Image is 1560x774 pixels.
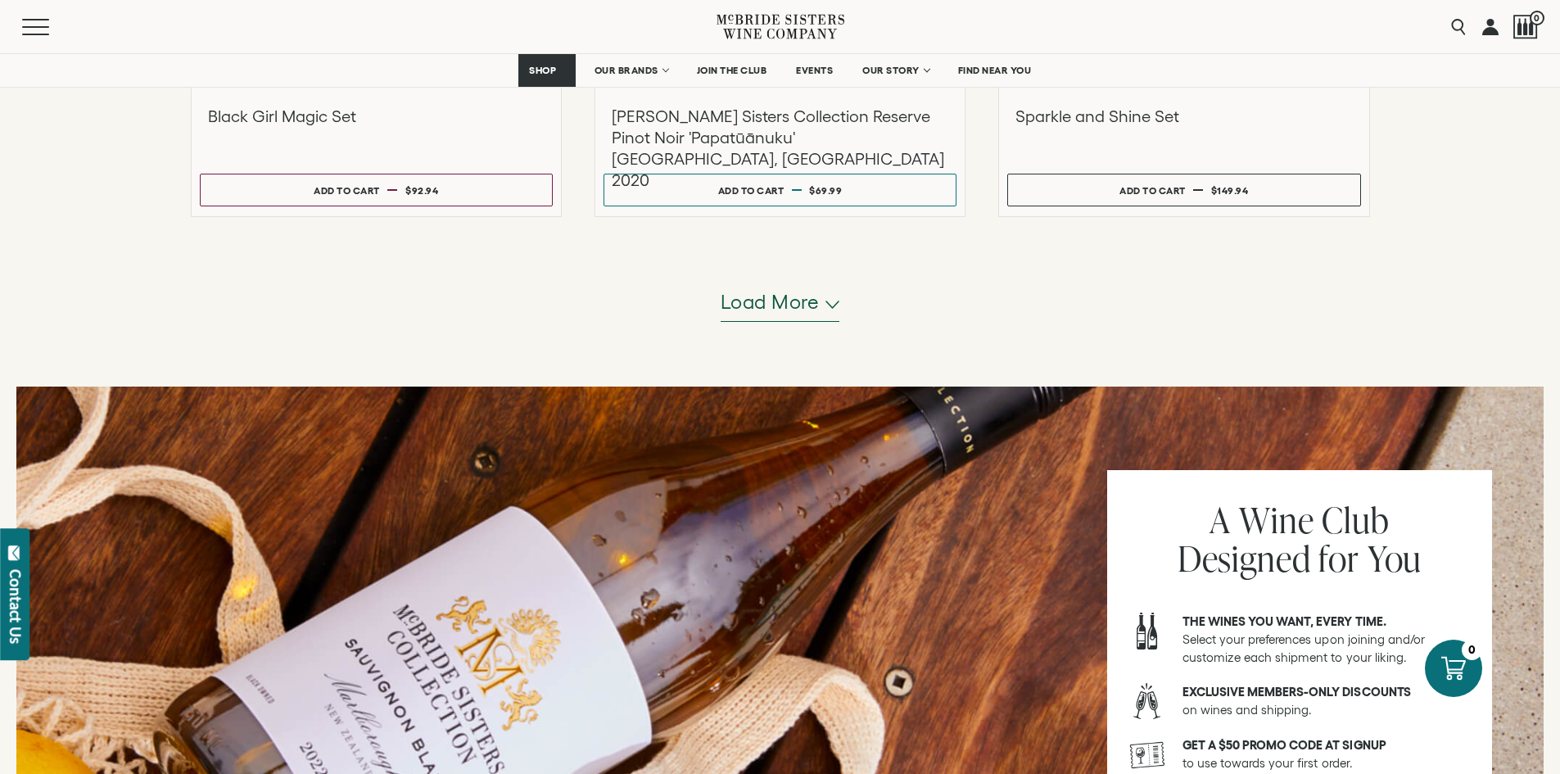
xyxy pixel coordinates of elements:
span: JOIN THE CLUB [697,65,767,76]
span: $92.94 [405,185,438,196]
button: Mobile Menu Trigger [22,19,81,35]
span: Club [1322,496,1389,544]
h3: Black Girl Magic Set [208,106,545,127]
span: A [1210,496,1231,544]
span: 0 [1530,11,1544,25]
span: Load more [721,288,820,316]
p: to use towards your first order. [1182,736,1470,772]
div: 0 [1462,640,1482,660]
span: for [1318,534,1359,582]
h3: [PERSON_NAME] Sisters Collection Reserve Pinot Noir 'Papatūānuku' [GEOGRAPHIC_DATA], [GEOGRAPHIC_... [612,106,948,191]
button: Add to cart $92.94 [200,174,553,206]
div: Add to cart [718,179,785,202]
button: Add to cart $69.99 [604,174,956,206]
strong: The wines you want, every time. [1182,614,1386,628]
a: EVENTS [785,54,843,87]
span: OUR STORY [862,65,920,76]
span: Designed [1178,534,1311,582]
span: EVENTS [796,65,833,76]
span: $69.99 [809,185,842,196]
div: Add to cart [1119,179,1186,202]
a: JOIN THE CLUB [686,54,778,87]
a: OUR BRANDS [584,54,678,87]
span: SHOP [529,65,557,76]
div: Add to cart [314,179,380,202]
a: OUR STORY [852,54,939,87]
a: FIND NEAR YOU [947,54,1042,87]
button: Load more [721,283,840,322]
span: You [1368,534,1422,582]
p: on wines and shipping. [1182,683,1470,719]
p: Select your preferences upon joining and/or customize each shipment to your liking. [1182,613,1470,667]
div: Contact Us [7,569,24,644]
button: Add to cart $149.94 [1007,174,1360,206]
strong: Exclusive members-only discounts [1182,685,1411,699]
h3: Sparkle and Shine Set [1015,106,1352,127]
a: SHOP [518,54,576,87]
span: FIND NEAR YOU [958,65,1032,76]
span: OUR BRANDS [595,65,658,76]
span: $149.94 [1211,185,1249,196]
strong: Get a $50 promo code at signup [1182,738,1386,752]
span: Wine [1239,496,1314,544]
